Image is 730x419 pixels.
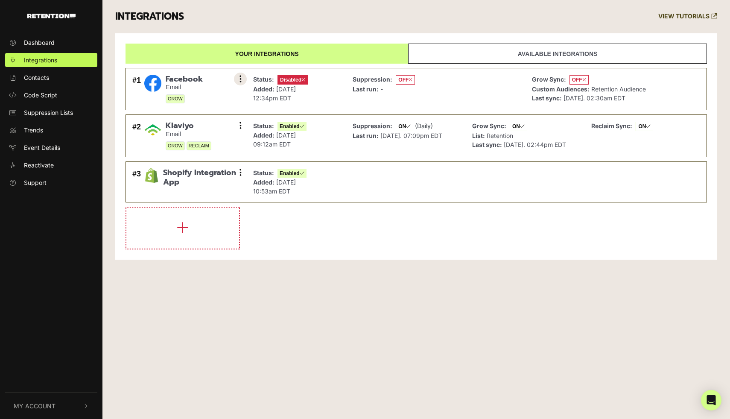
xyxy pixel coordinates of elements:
[14,401,55,410] span: My Account
[472,132,485,139] strong: List:
[24,126,43,135] span: Trends
[5,53,97,67] a: Integrations
[166,75,203,84] span: Facebook
[5,35,97,50] a: Dashboard
[24,56,57,64] span: Integrations
[115,11,184,23] h3: INTEGRATIONS
[253,179,296,195] span: [DATE] 10:53am EDT
[5,141,97,155] a: Event Details
[532,76,566,83] strong: Grow Sync:
[5,158,97,172] a: Reactivate
[472,141,502,148] strong: Last sync:
[396,122,413,131] span: ON
[24,38,55,47] span: Dashboard
[5,123,97,137] a: Trends
[24,91,57,100] span: Code Script
[532,85,590,93] strong: Custom Audiences:
[658,13,717,20] a: VIEW TUTORIALS
[353,132,379,139] strong: Last run:
[5,393,97,419] button: My Account
[24,178,47,187] span: Support
[353,85,379,93] strong: Last run:
[166,94,185,103] span: GROW
[408,44,707,64] a: Available integrations
[24,108,73,117] span: Suppression Lists
[415,122,433,129] span: (Daily)
[132,75,141,104] div: #1
[24,143,60,152] span: Event Details
[564,94,625,102] span: [DATE]. 02:30am EDT
[569,75,589,85] span: OFF
[277,122,307,131] span: Enabled
[380,132,442,139] span: [DATE]. 07:09pm EDT
[144,75,161,92] img: Facebook
[532,94,562,102] strong: Last sync:
[253,132,274,139] strong: Added:
[5,70,97,85] a: Contacts
[253,169,274,176] strong: Status:
[504,141,566,148] span: [DATE]. 02:44pm EDT
[24,73,49,82] span: Contacts
[353,76,392,83] strong: Suppression:
[253,85,296,102] span: [DATE] 12:34pm EDT
[166,141,185,150] span: GROW
[591,122,632,129] strong: Reclaim Sync:
[253,85,274,93] strong: Added:
[144,121,161,138] img: Klaviyo
[126,44,408,64] a: Your integrations
[166,121,211,131] span: Klaviyo
[472,122,506,129] strong: Grow Sync:
[132,121,141,150] div: #2
[253,122,274,129] strong: Status:
[5,176,97,190] a: Support
[591,85,646,93] span: Retention Audience
[277,169,307,178] span: Enabled
[5,105,97,120] a: Suppression Lists
[166,84,203,91] small: Email
[380,85,383,93] span: -
[132,168,141,196] div: #3
[510,122,527,131] span: ON
[24,161,54,170] span: Reactivate
[5,88,97,102] a: Code Script
[27,14,76,18] img: Retention.com
[187,141,211,150] span: RECLAIM
[353,122,392,129] strong: Suppression:
[636,122,653,131] span: ON
[487,132,513,139] span: Retention
[277,75,308,85] span: Disabled
[144,168,159,183] img: Shopify Integration App
[253,76,274,83] strong: Status:
[396,75,415,85] span: OFF
[166,131,211,138] small: Email
[163,168,240,187] span: Shopify Integration App
[253,179,274,186] strong: Added:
